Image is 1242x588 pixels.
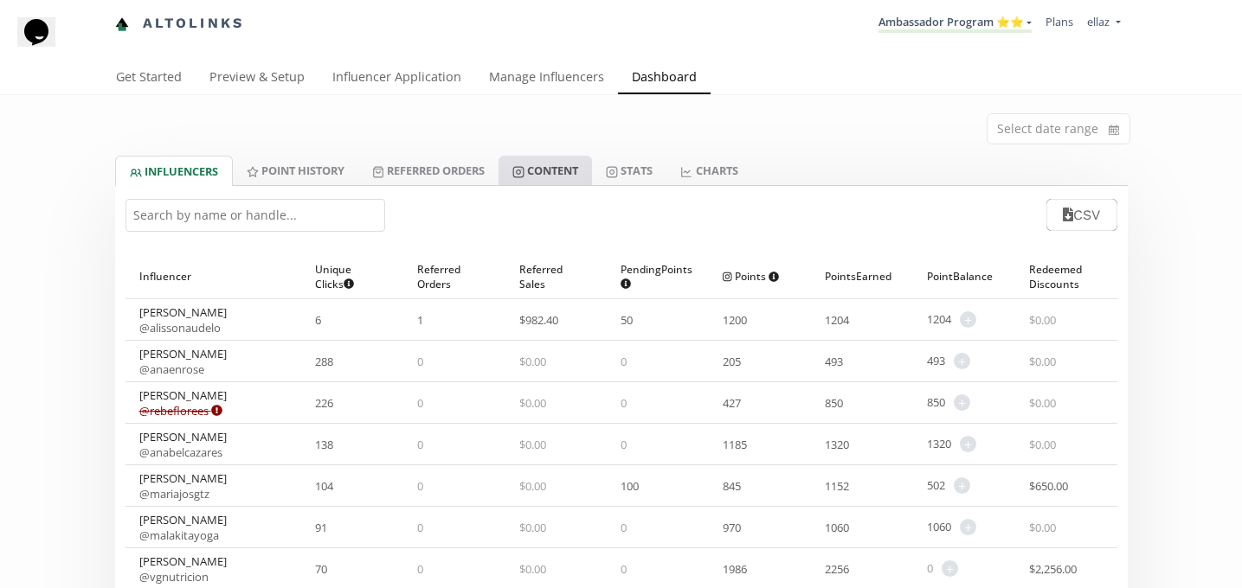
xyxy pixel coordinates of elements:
span: 91 [315,520,327,535]
span: + [954,477,970,494]
div: [PERSON_NAME] [139,346,227,377]
div: [PERSON_NAME] [139,387,227,419]
div: [PERSON_NAME] [139,553,227,585]
span: $ 0.00 [519,520,546,535]
span: 70 [315,561,327,577]
span: $ 0.00 [519,354,546,369]
a: @alissonaudelo [139,320,221,336]
span: 1152 [825,478,849,494]
span: $ 0.00 [1029,354,1056,369]
span: 1320 [927,436,951,452]
span: 970 [723,520,741,535]
span: 50 [621,312,633,328]
input: Search by name or handle... [125,199,385,232]
span: 0 [417,395,423,411]
div: Influencer [139,254,288,298]
span: $ 0.00 [519,478,546,494]
span: $ 650.00 [1029,478,1068,494]
span: 1986 [723,561,747,577]
span: 0 [621,520,627,535]
button: CSV [1046,199,1117,231]
a: Dashboard [618,61,711,96]
a: Influencer Application [319,61,475,96]
span: 850 [927,394,945,411]
span: ellaz [1087,14,1110,29]
span: 0 [417,561,423,577]
a: ellaz [1087,14,1120,34]
div: Point Balance [927,254,1001,298]
a: Point HISTORY [233,156,358,185]
span: 0 [621,354,627,369]
a: Ambassador Program ⭐️⭐️ [878,14,1032,33]
span: + [954,353,970,369]
div: [PERSON_NAME] [139,304,227,336]
span: 0 [621,395,627,411]
span: + [960,311,976,328]
span: 0 [417,478,423,494]
span: 0 [621,561,627,577]
span: + [960,436,976,452]
a: @malakitayoga [139,527,219,543]
span: 1200 [723,312,747,328]
span: 100 [621,478,639,494]
span: $ 0.00 [519,561,546,577]
a: Plans [1046,14,1073,29]
span: 845 [723,478,741,494]
div: Referred Orders [417,254,492,298]
span: 850 [825,395,843,411]
span: $ 982.40 [519,312,558,328]
span: 1320 [825,437,849,452]
span: 104 [315,478,333,494]
span: $ 0.00 [1029,312,1056,328]
span: $ 0.00 [1029,395,1056,411]
div: Points Earned [825,254,899,298]
span: 0 [927,560,933,577]
span: Points [723,269,779,284]
span: 493 [927,353,945,369]
span: 502 [927,477,945,494]
span: 226 [315,395,333,411]
div: [PERSON_NAME] [139,429,227,460]
span: $ 0.00 [519,437,546,452]
span: 2256 [825,561,849,577]
span: 427 [723,395,741,411]
a: @mariajosgtz [139,486,209,502]
span: 1185 [723,437,747,452]
a: Referred Orders [358,156,499,185]
div: [PERSON_NAME] [139,512,227,543]
span: $ 2,256.00 [1029,561,1077,577]
span: + [954,394,970,411]
svg: calendar [1109,121,1119,138]
span: 0 [417,354,423,369]
span: 6 [315,312,321,328]
a: @anabelcazares [139,444,222,460]
a: Stats [592,156,666,185]
a: @anaenrose [139,361,204,377]
a: Altolinks [115,10,245,38]
span: + [942,560,958,577]
iframe: chat widget [17,17,73,69]
span: 205 [723,354,741,369]
a: CHARTS [666,156,751,185]
span: 0 [417,520,423,535]
a: Manage Influencers [475,61,618,96]
a: INFLUENCERS [115,156,233,186]
span: 493 [825,354,843,369]
div: Referred Sales [519,254,594,298]
span: $ 0.00 [1029,520,1056,535]
span: 0 [621,437,627,452]
span: 1204 [825,312,849,328]
span: 0 [417,437,423,452]
img: favicon-32x32.png [115,17,129,31]
span: $ 0.00 [1029,437,1056,452]
span: $ 0.00 [519,395,546,411]
span: Pending Points [621,262,692,291]
span: 1060 [825,520,849,535]
span: 138 [315,437,333,452]
span: 1 [417,312,423,328]
a: Content [499,156,592,185]
a: @vgnutricion [139,569,209,585]
span: + [960,519,976,535]
span: 288 [315,354,333,369]
div: Redeemed Discounts [1029,254,1104,298]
